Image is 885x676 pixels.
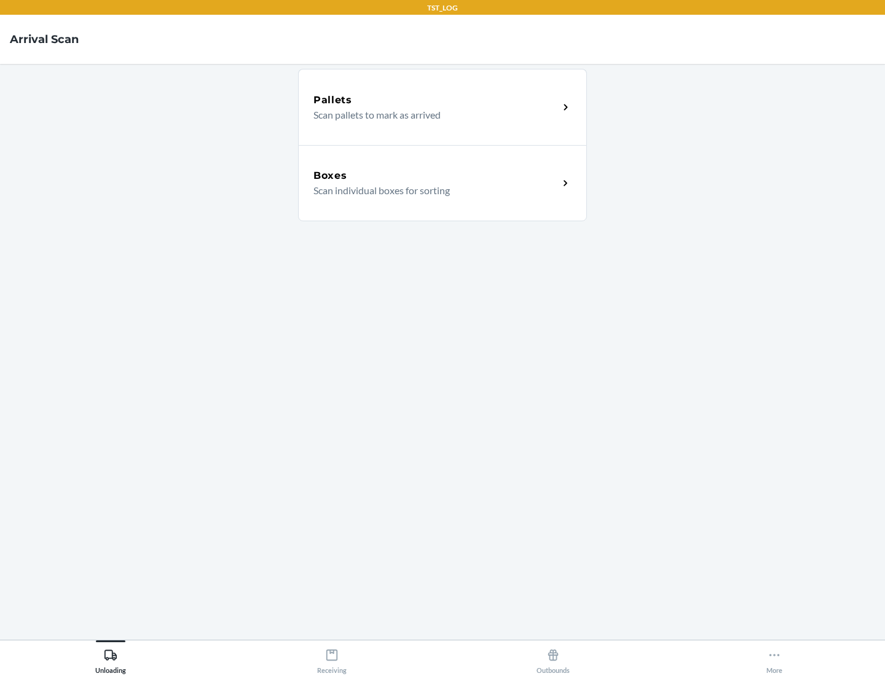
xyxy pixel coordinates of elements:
a: PalletsScan pallets to mark as arrived [298,69,587,145]
p: Scan individual boxes for sorting [313,183,549,198]
button: Outbounds [442,640,664,674]
button: More [664,640,885,674]
h4: Arrival Scan [10,31,79,47]
div: Receiving [317,643,347,674]
p: Scan pallets to mark as arrived [313,108,549,122]
div: More [766,643,782,674]
div: Unloading [95,643,126,674]
h5: Pallets [313,93,352,108]
h5: Boxes [313,168,347,183]
a: BoxesScan individual boxes for sorting [298,145,587,221]
button: Receiving [221,640,442,674]
div: Outbounds [537,643,570,674]
p: TST_LOG [427,2,458,14]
